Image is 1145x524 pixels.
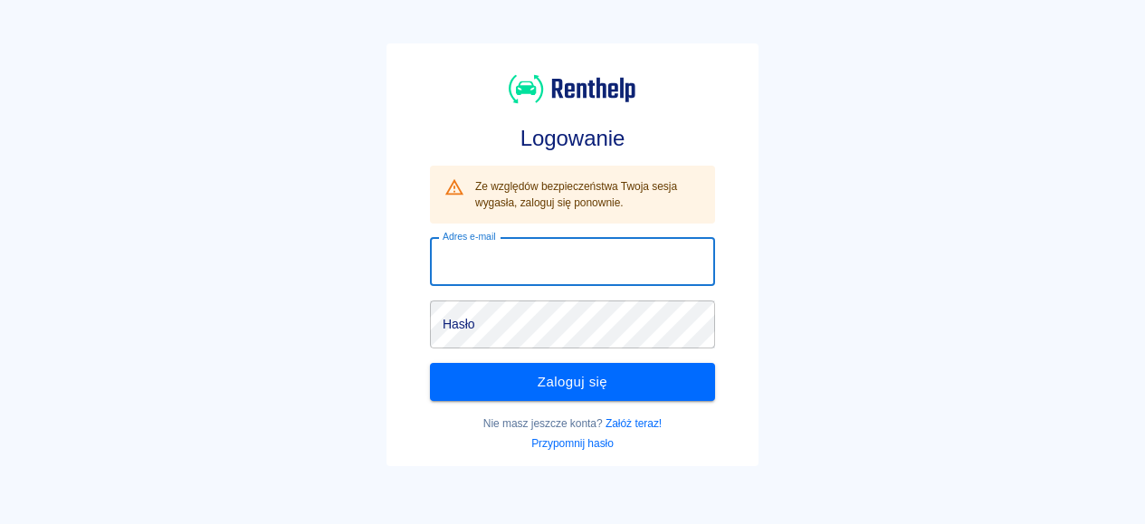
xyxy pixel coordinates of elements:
div: Ze względów bezpieczeństwa Twoja sesja wygasła, zaloguj się ponownie. [475,171,701,218]
h3: Logowanie [430,126,715,151]
label: Adres e-mail [443,230,495,243]
img: Renthelp logo [509,72,635,106]
a: Przypomnij hasło [531,437,614,450]
p: Nie masz jeszcze konta? [430,415,715,432]
a: Załóż teraz! [606,417,662,430]
button: Zaloguj się [430,363,715,401]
